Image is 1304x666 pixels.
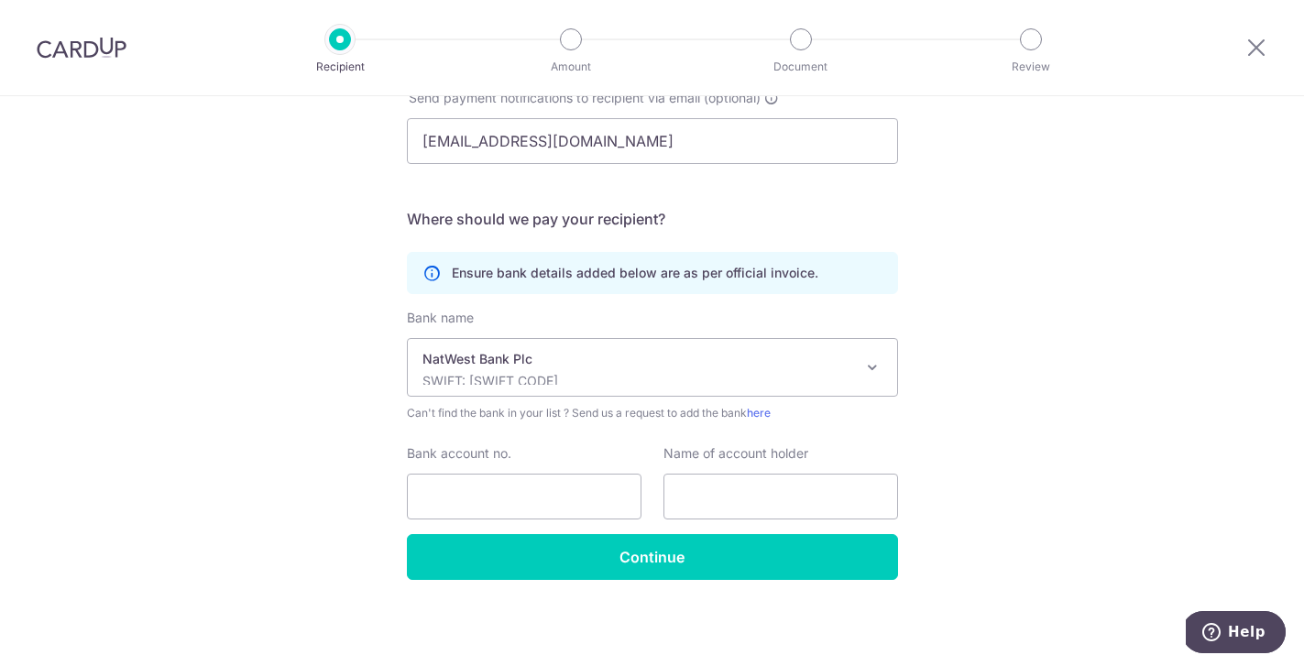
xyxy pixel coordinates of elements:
[503,58,639,76] p: Amount
[1186,611,1286,657] iframe: Opens a widget where you can find more information
[422,372,853,390] p: SWIFT: [SWIFT_CODE]
[407,338,898,397] span: NatWest Bank Plc
[407,444,511,463] label: Bank account no.
[963,58,1099,76] p: Review
[408,339,897,396] span: NatWest Bank Plc
[733,58,869,76] p: Document
[42,13,80,29] span: Help
[422,350,853,368] p: NatWest Bank Plc
[747,406,771,420] a: here
[407,534,898,580] input: Continue
[407,208,898,230] h5: Where should we pay your recipient?
[663,444,808,463] label: Name of account holder
[409,89,761,107] span: Send payment notifications to recipient via email (optional)
[407,309,474,327] label: Bank name
[272,58,408,76] p: Recipient
[407,118,898,164] input: Enter email address
[407,404,898,422] span: Can't find the bank in your list ? Send us a request to add the bank
[452,264,818,282] p: Ensure bank details added below are as per official invoice.
[37,37,126,59] img: CardUp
